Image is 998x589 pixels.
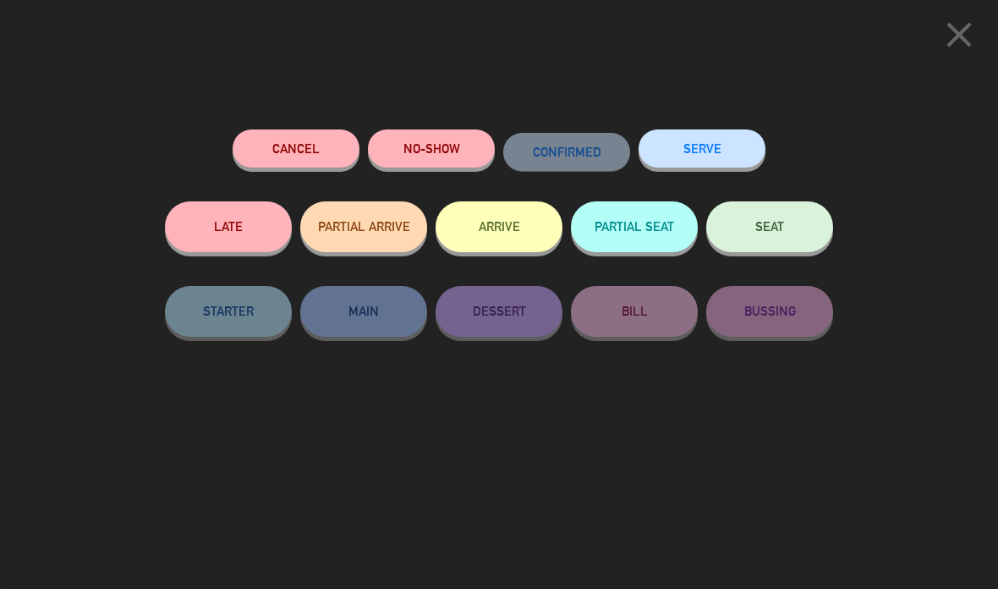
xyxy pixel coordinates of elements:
span: SEAT [755,219,784,234]
button: LATE [165,201,292,252]
button: close [933,13,985,63]
button: Cancel [233,129,359,168]
button: BUSSING [706,286,833,337]
span: CONFIRMED [533,145,601,159]
button: BILL [571,286,698,337]
button: NO-SHOW [368,129,495,168]
button: STARTER [165,286,292,337]
button: PARTIAL SEAT [571,201,698,252]
button: SEAT [706,201,833,252]
span: PARTIAL ARRIVE [318,219,410,234]
button: SERVE [639,129,765,168]
i: close [938,14,980,56]
button: PARTIAL ARRIVE [300,201,427,252]
button: DESSERT [436,286,562,337]
button: ARRIVE [436,201,562,252]
button: CONFIRMED [503,133,630,171]
button: MAIN [300,286,427,337]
